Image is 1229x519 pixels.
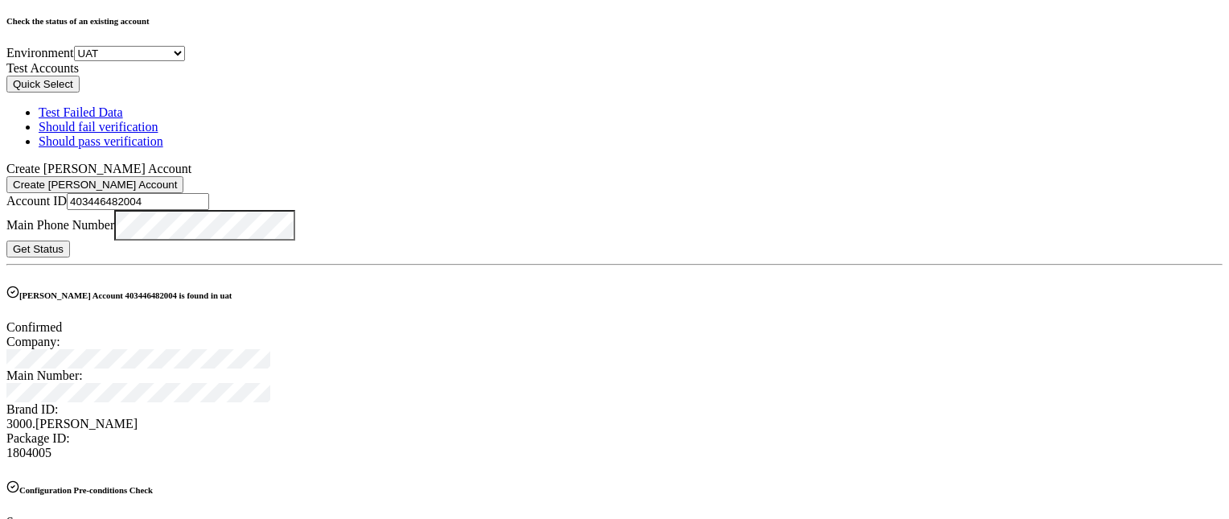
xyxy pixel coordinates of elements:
a: Should pass verification [39,134,1223,149]
span: Brand ID: [6,402,58,416]
div: 1804005 [6,446,1223,460]
label: Environment [6,46,74,60]
label: Account ID [6,194,67,208]
a: Should fail verification [39,120,1223,134]
label: Create [PERSON_NAME] Account [6,162,191,175]
div: 3000.[PERSON_NAME] [6,417,1223,431]
label: Test Accounts [6,61,79,75]
span: Company: [6,335,60,348]
h6: [PERSON_NAME] Account 403446482004 is found in uat [6,286,1223,300]
h6: Configuration Pre-conditions Check [6,480,1223,495]
span: Get Status [13,243,64,255]
h6: Check the status of an existing account [6,16,1223,26]
button: Quick Select [6,76,80,93]
span: Package ID: [6,431,70,445]
span: Confirmed [6,320,62,334]
span: Main Number: [6,369,83,382]
input: Enter account ID [67,193,209,210]
button: Get Status [6,241,70,257]
button: Create [PERSON_NAME] Account [6,176,183,193]
label: Main Phone Number [6,218,114,232]
a: Test Failed Data [39,105,1223,120]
